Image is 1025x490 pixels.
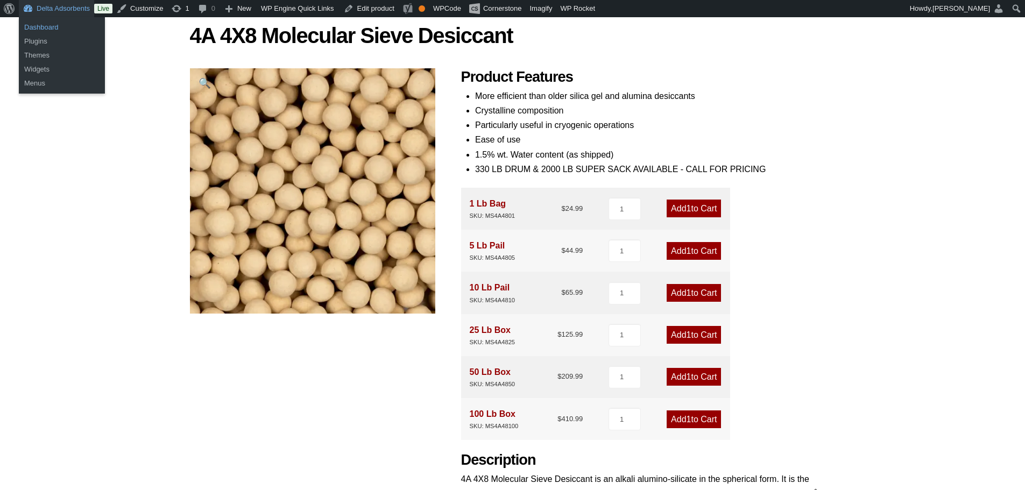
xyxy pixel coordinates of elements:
[667,242,721,260] a: Add1to Cart
[470,407,519,431] div: 100 Lb Box
[667,284,721,302] a: Add1to Cart
[475,103,836,118] li: Crystalline composition
[667,368,721,386] a: Add1to Cart
[687,246,691,255] span: 1
[561,204,565,212] span: $
[557,372,583,380] bdi: 209.99
[461,451,836,469] h2: Description
[561,288,583,296] bdi: 65.99
[470,295,515,306] div: SKU: MS4A4810
[667,200,721,217] a: Add1to Cart
[19,17,105,52] ul: Delta Adsorbents
[470,238,515,263] div: 5 Lb Pail
[470,280,515,305] div: 10 Lb Pail
[19,20,105,34] a: Dashboard
[470,421,519,431] div: SKU: MS4A48100
[557,415,561,423] span: $
[561,204,583,212] bdi: 24.99
[561,246,565,254] span: $
[687,288,691,297] span: 1
[470,337,515,347] div: SKU: MS4A4825
[475,89,836,103] li: More efficient than older silica gel and alumina desiccants
[475,162,836,176] li: 330 LB DRUM & 2000 LB SUPER SACK AVAILABLE - CALL FOR PRICING
[557,415,583,423] bdi: 410.99
[557,372,561,380] span: $
[475,118,836,132] li: Particularly useful in cryogenic operations
[94,4,112,13] a: Live
[687,330,691,339] span: 1
[19,45,105,94] ul: Delta Adsorbents
[190,24,836,47] h1: 4A 4X8 Molecular Sieve Desiccant
[687,415,691,424] span: 1
[19,34,105,48] a: Plugins
[419,5,425,12] div: OK
[475,147,836,162] li: 1.5% wt. Water content (as shipped)
[19,62,105,76] a: Widgets
[470,365,515,389] div: 50 Lb Box
[667,410,721,428] a: Add1to Cart
[561,288,565,296] span: $
[470,253,515,263] div: SKU: MS4A4805
[557,330,561,338] span: $
[19,76,105,90] a: Menus
[687,204,691,213] span: 1
[470,323,515,347] div: 25 Lb Box
[19,48,105,62] a: Themes
[470,379,515,389] div: SKU: MS4A4850
[470,211,515,221] div: SKU: MS4A4801
[199,77,211,89] span: 🔍
[190,68,220,98] a: View full-screen image gallery
[475,132,836,147] li: Ease of use
[461,68,836,86] h2: Product Features
[561,246,583,254] bdi: 44.99
[932,4,990,12] span: [PERSON_NAME]
[687,372,691,381] span: 1
[557,330,583,338] bdi: 125.99
[667,326,721,344] a: Add1to Cart
[470,196,515,221] div: 1 Lb Bag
